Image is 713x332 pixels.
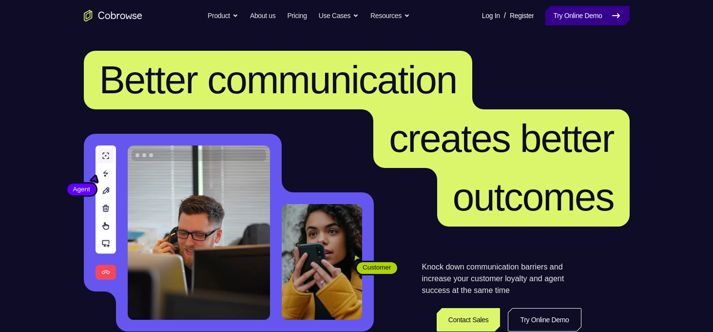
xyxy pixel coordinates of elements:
[389,117,614,160] span: creates better
[504,10,506,21] span: /
[84,10,142,21] a: Go to the home page
[208,6,238,25] button: Product
[282,204,362,320] img: A customer holding their phone
[370,6,410,25] button: Resources
[287,6,307,25] a: Pricing
[437,308,501,332] a: Contact Sales
[482,6,500,25] a: Log In
[422,261,581,296] p: Knock down communication barriers and increase your customer loyalty and agent success at the sam...
[545,6,629,25] a: Try Online Demo
[453,175,614,219] span: outcomes
[319,6,359,25] button: Use Cases
[250,6,275,25] a: About us
[510,6,534,25] a: Register
[128,145,270,320] img: A customer support agent talking on the phone
[99,58,457,102] span: Better communication
[508,308,581,332] a: Try Online Demo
